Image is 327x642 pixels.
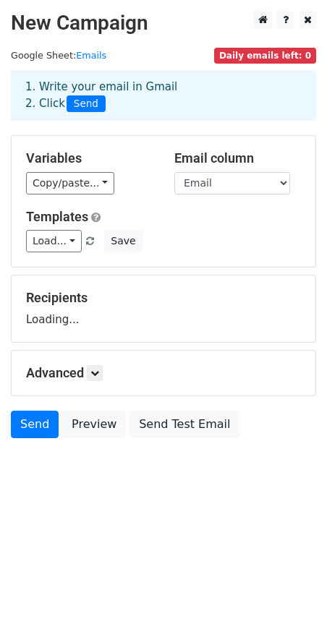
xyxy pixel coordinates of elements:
[11,11,316,35] h2: New Campaign
[26,365,301,381] h5: Advanced
[214,48,316,64] span: Daily emails left: 0
[11,50,106,61] small: Google Sheet:
[14,79,313,112] div: 1. Write your email in Gmail 2. Click
[26,290,301,328] div: Loading...
[214,50,316,61] a: Daily emails left: 0
[26,150,153,166] h5: Variables
[129,411,239,438] a: Send Test Email
[11,411,59,438] a: Send
[26,290,301,306] h5: Recipients
[62,411,126,438] a: Preview
[76,50,106,61] a: Emails
[104,230,142,252] button: Save
[26,209,88,224] a: Templates
[67,95,106,113] span: Send
[174,150,301,166] h5: Email column
[26,230,82,252] a: Load...
[26,172,114,194] a: Copy/paste...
